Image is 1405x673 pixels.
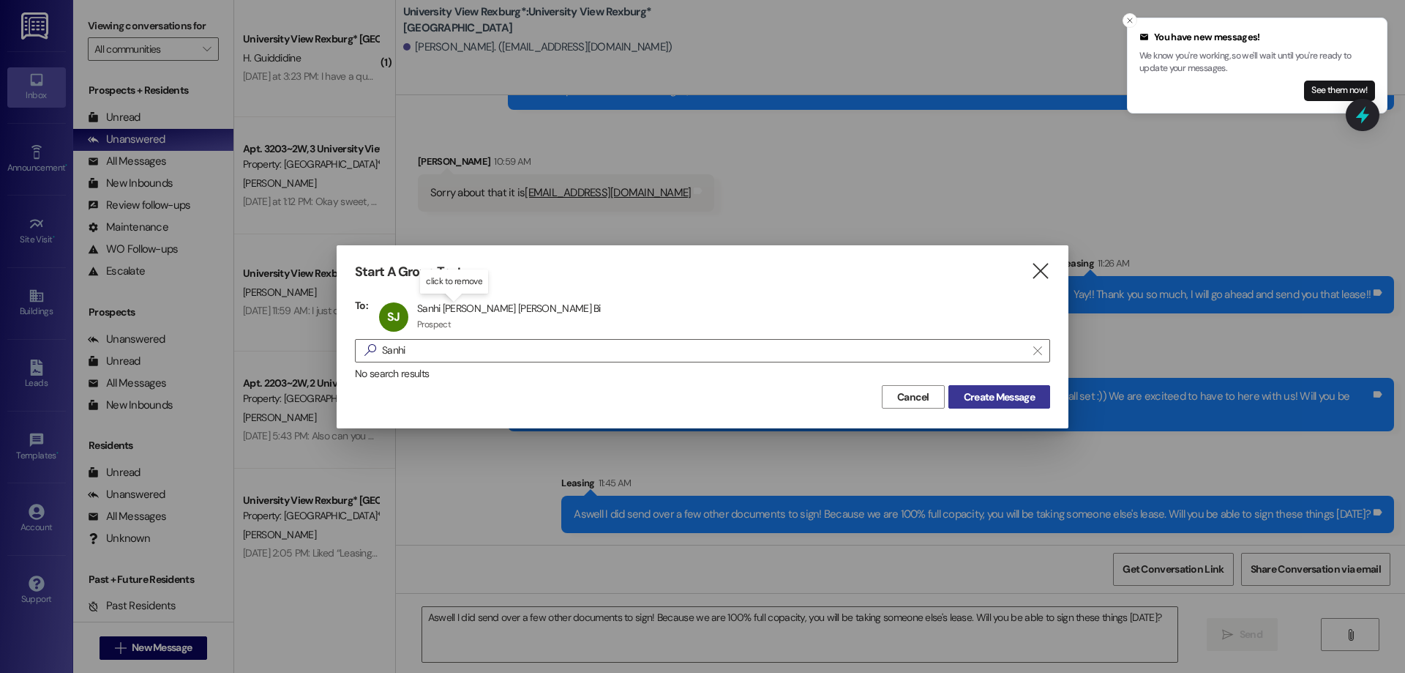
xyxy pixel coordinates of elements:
h3: Start A Group Text [355,264,462,280]
i:  [359,343,382,358]
h3: To: [355,299,368,312]
p: click to remove [426,275,482,288]
button: Create Message [948,385,1050,409]
input: Search for any contact or apartment [382,341,1026,361]
div: No search results [355,366,1050,382]
p: We know you're working, so we'll wait until you're ready to update your messages. [1139,50,1375,75]
button: Close toast [1123,13,1137,28]
button: Clear text [1026,340,1049,362]
div: Sanhi [PERSON_NAME] [PERSON_NAME] Bi [417,302,601,315]
span: Create Message [964,390,1035,405]
span: SJ [387,309,400,324]
span: Cancel [897,390,929,405]
i:  [1030,264,1050,279]
div: Prospect [417,319,451,330]
i:  [1033,345,1041,357]
button: See them now! [1304,81,1375,101]
button: Cancel [882,385,945,409]
div: You have new messages! [1139,30,1375,45]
